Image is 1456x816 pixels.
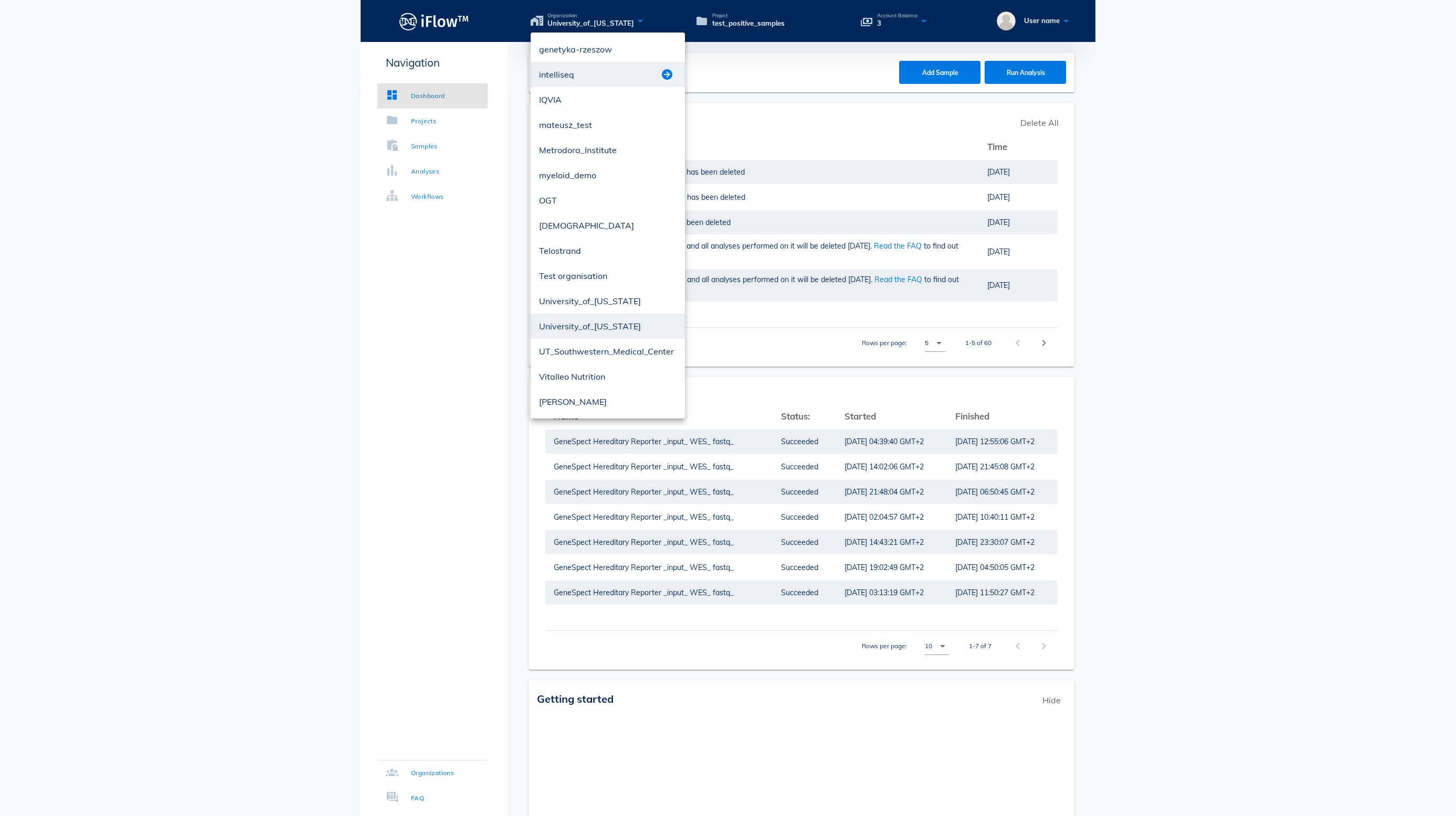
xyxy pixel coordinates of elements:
[997,12,1016,30] img: User name
[1038,337,1050,349] i: chevron_right
[836,454,947,479] td: [DATE] 14:02:06 GMT+2
[781,411,810,422] span: Status:
[539,242,677,259] div: Telostrand
[411,793,424,803] div: FAQ
[995,69,1056,77] span: Run Analysis
[547,18,634,29] span: University_of_[US_STATE]
[411,166,439,177] div: Analyses
[874,241,922,251] a: Read the FAQ
[947,429,1058,454] td: [DATE] 12:55:06 GMT+2
[836,555,947,580] td: [DATE] 19:02:49 GMT+2
[411,91,445,101] div: Dashboard
[687,192,747,202] span: has been deleted
[862,328,945,358] div: Rows per page:
[925,338,929,348] div: 5
[545,134,979,159] th: Message
[955,411,989,422] span: Finished
[947,404,1058,429] th: Finished: Not sorted. Activate to sort ascending.
[910,69,970,77] span: Add Sample
[539,293,677,309] div: University_of_[US_STATE]
[877,18,917,29] span: 3
[411,191,444,202] div: Workflows
[712,18,785,29] span: test_positive_samples
[947,454,1058,479] td: [DATE] 21:45:08 GMT+2
[836,530,947,555] td: [DATE] 14:43:21 GMT+2
[361,9,508,33] a: Logo
[539,267,677,284] div: Test organisation
[411,141,438,152] div: Samples
[539,368,677,385] div: Vitalleo Nutrition
[539,393,677,410] div: [PERSON_NAME]
[987,167,1010,177] span: [DATE]
[936,640,949,652] i: arrow_drop_down
[539,192,677,209] div: OGT
[987,218,1010,227] span: [DATE]
[773,454,836,479] td: Succeeded
[545,479,773,504] td: GeneSpect Hereditary Reporter _input_ WES_ fastq_
[836,504,947,530] td: [DATE] 02:04:57 GMT+2
[537,692,614,705] span: Getting started
[539,91,677,108] div: IQVIA
[979,134,1058,159] th: Time: Not sorted. Activate to sort ascending.
[773,479,836,504] td: Succeeded
[947,479,1058,504] td: [DATE] 06:50:45 GMT+2
[1015,111,1064,134] span: Delete All
[836,404,947,429] th: Started: Not sorted. Activate to sort ascending.
[411,116,436,126] div: Projects
[899,61,980,84] button: Add Sample
[539,343,677,360] div: UT_Southwestern_Medical_Center
[539,167,677,184] div: myeloid_demo
[987,192,1010,202] span: [DATE]
[947,580,1058,605] td: [DATE] 11:50:27 GMT+2
[862,631,949,661] div: Rows per page:
[773,404,836,429] th: Status:: Not sorted. Activate to sort ascending.
[539,318,677,335] div: University_of_[US_STATE]
[925,638,949,654] div: 10Rows per page:
[947,504,1058,530] td: [DATE] 10:40:11 GMT+2
[547,13,634,18] span: Organization
[987,281,1010,290] span: [DATE]
[773,530,836,555] td: Succeeded
[545,555,773,580] td: GeneSpect Hereditary Reporter _input_ WES_ fastq_
[836,429,947,454] td: [DATE] 04:39:40 GMT+2
[539,66,661,83] div: intelliseq
[773,580,836,605] td: Succeeded
[545,580,773,605] td: GeneSpect Hereditary Reporter _input_ WES_ fastq_
[773,555,836,580] td: Succeeded
[539,116,677,133] div: mateusz_test
[687,275,874,284] span: and all analyses performed on it will be deleted [DATE].
[947,555,1058,580] td: [DATE] 04:50:05 GMT+2
[1035,334,1053,352] button: Next page
[377,55,488,71] p: Navigation
[1037,689,1066,712] span: Hide
[545,504,773,530] td: GeneSpect Hereditary Reporter _input_ WES_ fastq_
[1024,16,1060,25] span: User name
[925,335,945,351] div: 5Rows per page:
[773,504,836,530] td: Succeeded
[947,530,1058,555] td: [DATE] 23:30:07 GMT+2
[969,641,991,651] div: 1-7 of 7
[987,141,1007,152] span: Time
[985,61,1066,84] button: Run Analysis
[874,275,922,284] a: Read the FAQ
[845,411,876,422] span: Started
[925,641,932,651] div: 10
[836,479,947,504] td: [DATE] 21:48:04 GMT+2
[539,41,677,58] div: genetyka-rzeszow
[672,218,733,227] span: has been deleted
[411,768,454,778] div: Organizations
[773,429,836,454] td: Succeeded
[687,241,874,251] span: and all analyses performed on it will be deleted [DATE].
[712,13,785,18] span: Project
[545,454,773,479] td: GeneSpect Hereditary Reporter _input_ WES_ fastq_
[965,338,991,348] div: 1-5 of 60
[987,247,1010,256] span: [DATE]
[933,337,945,349] i: arrow_drop_down
[687,167,747,177] span: has been deleted
[877,13,917,18] span: Account Balance
[836,580,947,605] td: [DATE] 03:13:19 GMT+2
[539,142,677,158] div: Metrodora_Institute
[539,217,677,234] div: [DEMOGRAPHIC_DATA]
[545,530,773,555] td: GeneSpect Hereditary Reporter _input_ WES_ fastq_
